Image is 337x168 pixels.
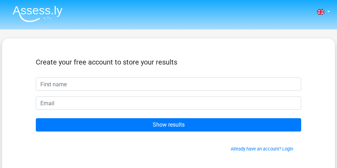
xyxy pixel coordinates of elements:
img: Assessly [13,6,62,22]
input: Email [36,96,301,110]
input: Show results [36,118,301,132]
h5: Create your free account to store your results [36,58,301,66]
input: First name [36,78,301,91]
a: Already have an account? Login [231,146,293,152]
